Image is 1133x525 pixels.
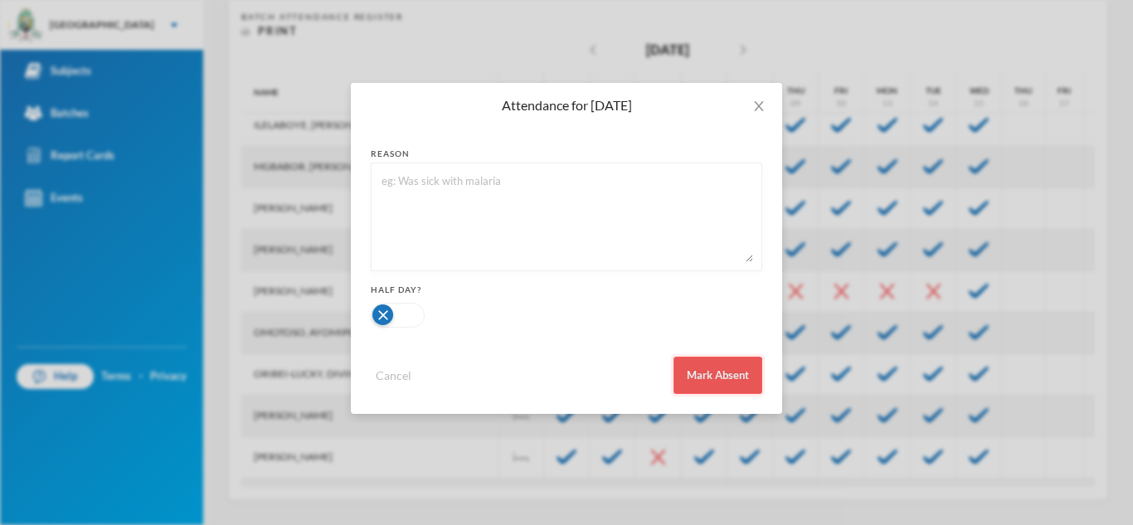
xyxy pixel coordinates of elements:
button: Cancel [371,366,416,385]
div: Half Day? [371,284,762,296]
button: Mark Absent [673,357,762,394]
div: reason [371,148,762,160]
button: Close [736,83,782,129]
i: icon: close [752,100,766,113]
div: Attendance for [DATE] [371,96,762,114]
